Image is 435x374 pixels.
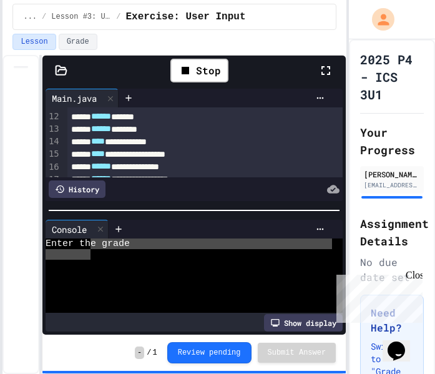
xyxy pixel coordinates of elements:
div: Stop [170,59,228,82]
div: History [49,180,105,198]
div: Chat with us now!Close [5,5,86,79]
button: Review pending [167,342,252,363]
div: 15 [46,148,61,160]
span: 1 [152,348,157,358]
div: No due date set [360,255,424,285]
span: Lesson #3: User Input [51,12,111,22]
div: Main.java [46,92,103,105]
div: 12 [46,111,61,123]
button: Lesson [12,34,56,50]
div: Main.java [46,89,119,107]
div: Console [46,223,93,236]
div: [EMAIL_ADDRESS][DOMAIN_NAME] [364,180,420,190]
div: [PERSON_NAME] [364,169,420,180]
div: 17 [46,174,61,186]
span: Enter th [46,239,90,249]
h2: Your Progress [360,124,424,159]
h2: Assignment Details [360,215,424,250]
span: e grade [90,239,130,249]
button: Grade [59,34,97,50]
button: Submit Answer [258,343,336,363]
span: Exercise: User Input [125,9,245,24]
span: / [42,12,46,22]
span: / [116,12,120,22]
div: 16 [46,161,61,174]
h1: 2025 P4 - ICS 3U1 [360,51,424,103]
span: / [147,348,151,358]
div: 13 [46,123,61,135]
span: - [135,347,144,359]
span: Submit Answer [268,348,326,358]
div: My Account [359,5,398,34]
iframe: chat widget [383,324,423,362]
span: ... [23,12,37,22]
div: 14 [46,135,61,148]
iframe: chat widget [331,270,423,323]
div: Show display [264,314,343,332]
div: Console [46,220,109,239]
